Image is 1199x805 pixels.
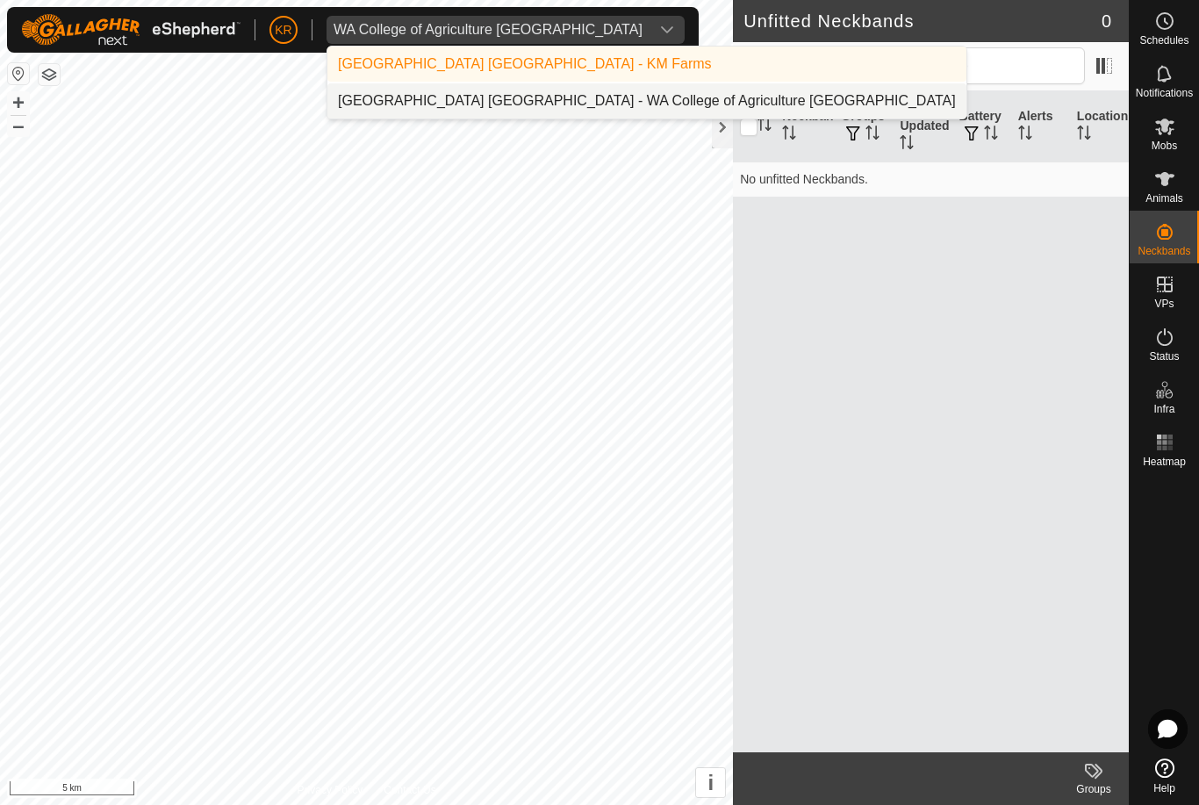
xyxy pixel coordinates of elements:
span: 0 [1102,8,1111,34]
span: KR [275,21,291,40]
p-sorticon: Activate to sort [1077,128,1091,142]
input: Search (S) [872,47,1085,84]
button: – [8,115,29,136]
ul: Option List [327,47,966,119]
th: Neckband [775,91,834,162]
p-sorticon: Activate to sort [757,119,772,133]
span: Schedules [1139,35,1188,46]
th: Alerts [1011,91,1070,162]
a: Help [1130,751,1199,801]
div: [GEOGRAPHIC_DATA] [GEOGRAPHIC_DATA] - WA College of Agriculture [GEOGRAPHIC_DATA] [338,90,956,111]
span: Neckbands [1138,246,1190,256]
div: Groups [1059,781,1129,797]
span: Notifications [1136,88,1193,98]
h2: Unfitted Neckbands [743,11,1102,32]
span: Animals [1145,193,1183,204]
p-sorticon: Activate to sort [900,138,914,152]
span: Infra [1153,404,1174,414]
p-sorticon: Activate to sort [984,128,998,142]
th: Last Updated [893,91,951,162]
div: WA College of Agriculture [GEOGRAPHIC_DATA] [334,23,643,37]
button: Map Layers [39,64,60,85]
th: Battery [952,91,1011,162]
span: Mobs [1152,140,1177,151]
th: Location [1070,91,1129,162]
span: WA College of Agriculture Denmark [327,16,650,44]
button: Reset Map [8,63,29,84]
div: dropdown trigger [650,16,685,44]
p-sorticon: Activate to sort [782,128,796,142]
a: Privacy Policy [298,782,363,798]
a: Contact Us [384,782,435,798]
span: Help [1153,783,1175,794]
span: Heatmap [1143,456,1186,467]
span: i [707,771,714,794]
td: No unfitted Neckbands. [733,162,1129,197]
img: Gallagher Logo [21,14,241,46]
li: KM Farms [327,47,966,82]
div: [GEOGRAPHIC_DATA] [GEOGRAPHIC_DATA] - KM Farms [338,54,712,75]
th: Groups [834,91,893,162]
span: VPs [1154,298,1174,309]
p-sorticon: Activate to sort [865,128,880,142]
li: WA College of Agriculture Denmark [327,83,966,119]
button: i [696,768,725,797]
p-sorticon: Activate to sort [1018,128,1032,142]
span: Status [1149,351,1179,362]
button: + [8,92,29,113]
